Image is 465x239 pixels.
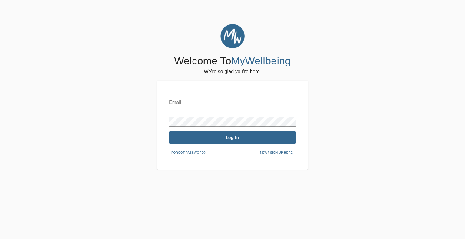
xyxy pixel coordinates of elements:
[174,55,291,67] h4: Welcome To
[171,135,294,140] span: Log In
[171,150,206,156] span: Forgot password?
[260,150,294,156] span: New? Sign up here.
[231,55,291,66] span: MyWellbeing
[220,24,245,48] img: MyWellbeing
[169,150,208,155] a: Forgot password?
[169,148,208,157] button: Forgot password?
[258,148,296,157] button: New? Sign up here.
[169,131,296,144] button: Log In
[204,67,261,76] h6: We're so glad you're here.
